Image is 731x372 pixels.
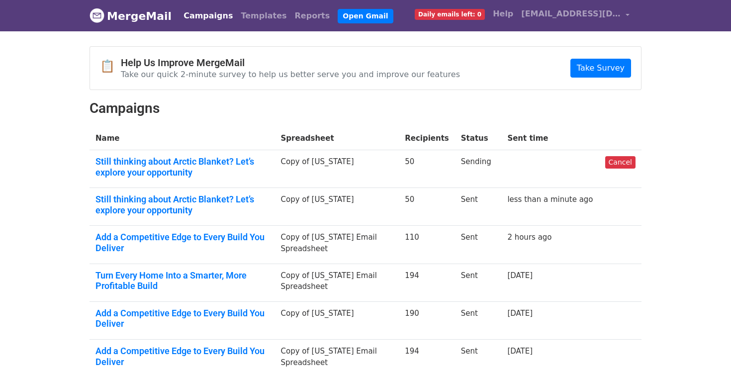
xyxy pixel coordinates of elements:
h2: Campaigns [90,100,641,117]
td: Copy of [US_STATE] [275,301,399,339]
td: Sent [455,301,502,339]
span: Daily emails left: 0 [415,9,485,20]
h4: Help Us Improve MergeMail [121,57,460,69]
a: [DATE] [507,309,533,318]
a: Add a Competitive Edge to Every Build You Deliver [95,308,269,329]
a: [DATE] [507,271,533,280]
td: Copy of [US_STATE] [275,188,399,226]
a: MergeMail [90,5,172,26]
td: Copy of [US_STATE] [275,150,399,188]
a: less than a minute ago [507,195,593,204]
a: Take Survey [570,59,631,78]
td: 194 [399,264,455,301]
a: Open Gmail [338,9,393,23]
a: Daily emails left: 0 [411,4,489,24]
td: 50 [399,150,455,188]
a: Add a Competitive Edge to Every Build You Deliver [95,232,269,253]
a: Reports [291,6,334,26]
a: [DATE] [507,347,533,356]
td: Copy of [US_STATE] Email Spreadsheet [275,226,399,264]
a: Add a Competitive Edge to Every Build You Deliver [95,346,269,367]
td: 110 [399,226,455,264]
a: Still thinking about Arctic Blanket? Let’s explore your opportunity [95,156,269,178]
a: 2 hours ago [507,233,551,242]
th: Recipients [399,127,455,150]
td: Sending [455,150,502,188]
th: Status [455,127,502,150]
iframe: Chat Widget [681,324,731,372]
td: Sent [455,264,502,301]
p: Take our quick 2-minute survey to help us better serve you and improve our features [121,69,460,80]
span: 📋 [100,59,121,74]
a: Turn Every Home Into a Smarter, More Profitable Build [95,270,269,291]
a: Templates [237,6,290,26]
td: Copy of [US_STATE] Email Spreadsheet [275,264,399,301]
th: Sent time [501,127,599,150]
td: Sent [455,188,502,226]
a: Help [489,4,517,24]
img: MergeMail logo [90,8,104,23]
span: [EMAIL_ADDRESS][DOMAIN_NAME] [521,8,621,20]
td: Sent [455,226,502,264]
th: Name [90,127,275,150]
td: 190 [399,301,455,339]
a: Still thinking about Arctic Blanket? Let’s explore your opportunity [95,194,269,215]
a: [EMAIL_ADDRESS][DOMAIN_NAME] [517,4,634,27]
td: 50 [399,188,455,226]
a: Campaigns [180,6,237,26]
a: Cancel [605,156,636,169]
th: Spreadsheet [275,127,399,150]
